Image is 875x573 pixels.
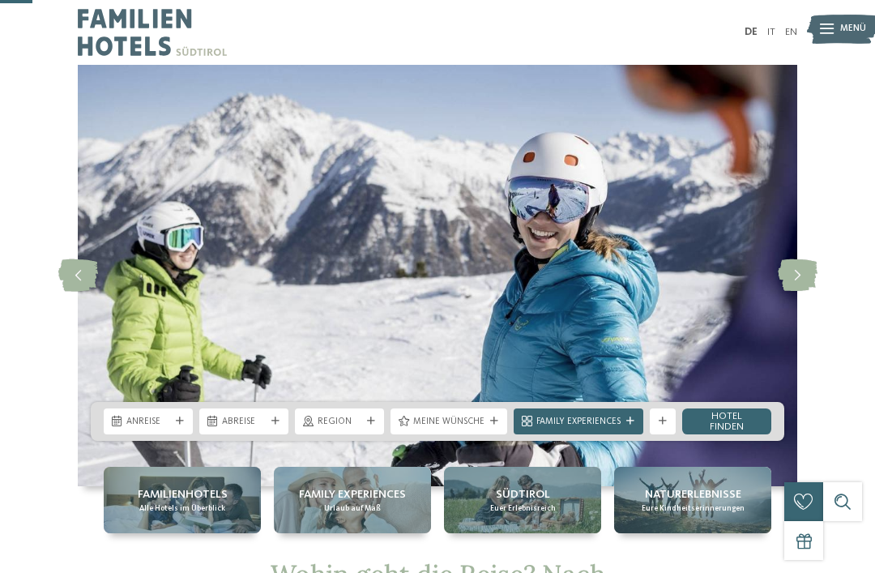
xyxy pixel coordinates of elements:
a: Familienhotel an der Piste = Spaß ohne Ende Südtirol Euer Erlebnisreich [444,467,601,533]
span: Anreise [126,416,170,429]
span: Family Experiences [536,416,621,429]
span: Abreise [222,416,266,429]
a: Familienhotel an der Piste = Spaß ohne Ende Familienhotels Alle Hotels im Überblick [104,467,261,533]
span: Naturerlebnisse [645,486,741,502]
span: Südtirol [496,486,550,502]
span: Region [318,416,361,429]
a: EN [785,27,797,37]
span: Familienhotels [138,486,228,502]
span: Meine Wünsche [413,416,484,429]
span: Alle Hotels im Überblick [139,503,225,514]
img: Familienhotel an der Piste = Spaß ohne Ende [78,65,797,486]
a: Hotel finden [682,408,771,434]
a: Familienhotel an der Piste = Spaß ohne Ende Family Experiences Urlaub auf Maß [274,467,431,533]
span: Family Experiences [299,486,406,502]
a: DE [745,27,758,37]
a: Familienhotel an der Piste = Spaß ohne Ende Naturerlebnisse Eure Kindheitserinnerungen [614,467,771,533]
span: Eure Kindheitserinnerungen [642,503,745,514]
span: Urlaub auf Maß [324,503,381,514]
span: Euer Erlebnisreich [490,503,556,514]
a: IT [767,27,775,37]
span: Menü [840,23,866,36]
